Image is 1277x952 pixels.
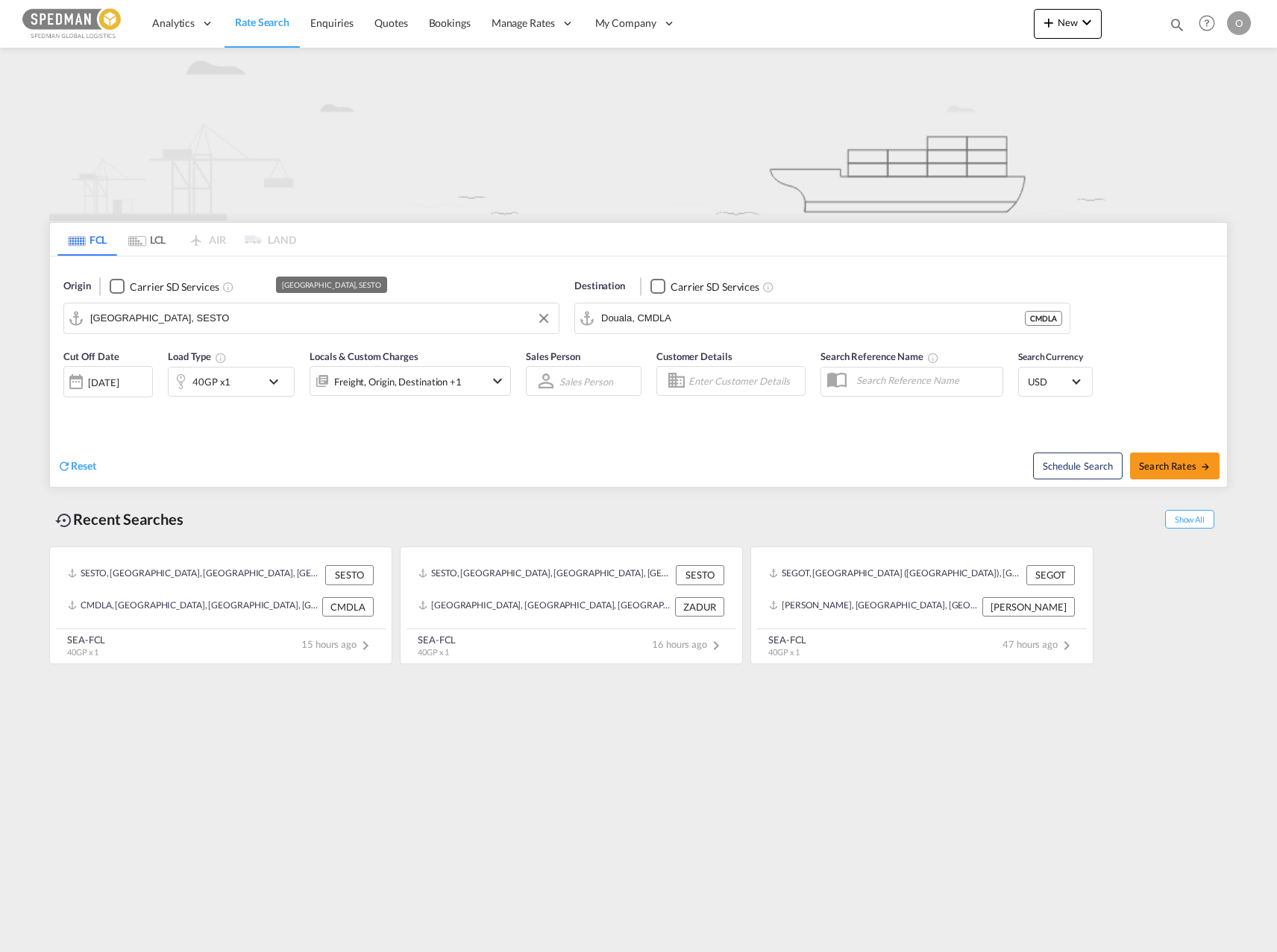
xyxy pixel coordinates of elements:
[57,223,117,256] md-tab-item: FCL
[110,279,219,294] md-checkbox: Checkbox No Ink
[282,277,381,293] div: [GEOGRAPHIC_DATA], SESTO
[652,638,725,650] span: 16 hours ago
[50,256,1227,487] div: Origin Checkbox No InkUnchecked: Search for CY (Container Yard) services for all selected carrier...
[688,370,800,392] input: Enter Customer Details
[676,565,724,584] div: SESTO
[310,366,511,396] div: Freight Origin Destination Factory Stuffingicon-chevron-down
[334,371,462,392] div: Freight Origin Destination Factory Stuffing
[595,16,656,31] span: My Company
[1058,637,1076,655] md-icon: icon-chevron-right
[1130,453,1220,479] button: Search Ratesicon-arrow-right
[1078,13,1096,31] md-icon: icon-chevron-down
[1169,16,1185,33] md-icon: icon-magnify
[67,633,105,646] div: SEA-FCL
[64,303,559,333] md-input-container: Stockholm, SESTO
[574,279,625,294] span: Destination
[301,638,374,650] span: 15 hours ago
[671,280,759,294] div: Carrier SD Services
[168,350,227,362] span: Load Type
[429,16,471,29] span: Bookings
[325,565,374,584] div: SESTO
[68,565,321,584] div: SESTO, Stockholm, Sweden, Northern Europe, Europe
[418,633,456,646] div: SEA-FCL
[63,350,119,362] span: Cut Off Date
[49,502,189,536] div: Recent Searches
[400,546,743,664] recent-search-card: SESTO, [GEOGRAPHIC_DATA], [GEOGRAPHIC_DATA], [GEOGRAPHIC_DATA], [GEOGRAPHIC_DATA] SESTO[GEOGRAPHI...
[63,366,153,397] div: [DATE]
[1040,16,1096,28] span: New
[117,223,177,256] md-tab-item: LCL
[168,367,295,397] div: 40GP x1icon-chevron-down
[1040,13,1058,31] md-icon: icon-plus 400-fg
[1034,9,1102,39] button: icon-plus 400-fgNewicon-chevron-down
[68,597,319,617] div: CMDLA, Douala, Cameroon, Central Africa, Africa
[235,16,289,28] span: Rate Search
[849,369,1003,391] input: Search Reference Name
[1227,11,1251,35] div: O
[1194,10,1220,36] span: Help
[1169,16,1185,39] div: icon-magnify
[1028,375,1070,388] span: USD
[418,597,671,617] div: ZADUR, Durban, South Africa, Southern Africa, Africa
[982,597,1075,617] div: [PERSON_NAME]
[762,281,774,293] md-icon: Unchecked: Search for CY (Container Yard) services for all selected carriers.Checked : Search for...
[57,223,296,256] md-pagination-wrapper: Use the left and right arrow keys to navigate between tabs
[357,637,374,655] md-icon: icon-chevron-right
[927,352,939,364] md-icon: Your search will be saved by the below given name
[1026,371,1085,392] md-select: Select Currency: $ USDUnited States Dollar
[1139,460,1211,472] span: Search Rates
[1200,461,1211,472] md-icon: icon-arrow-right
[192,371,230,392] div: 40GP x1
[322,597,374,617] div: CMDLA
[57,459,71,473] md-icon: icon-refresh
[489,372,506,390] md-icon: icon-chevron-down
[768,633,806,646] div: SEA-FCL
[310,350,418,362] span: Locals & Custom Charges
[374,16,407,29] span: Quotes
[49,546,392,664] recent-search-card: SESTO, [GEOGRAPHIC_DATA], [GEOGRAPHIC_DATA], [GEOGRAPHIC_DATA], [GEOGRAPHIC_DATA] SESTOCMDLA, [GE...
[130,280,219,294] div: Carrier SD Services
[57,458,96,475] div: icon-refreshReset
[418,647,449,657] span: 40GP x 1
[1025,311,1062,326] div: CMDLA
[1165,510,1214,529] span: Show All
[558,371,615,392] md-select: Sales Person
[222,281,234,293] md-icon: Unchecked: Search for CY (Container Yard) services for all selected carriers.Checked : Search for...
[1026,565,1075,584] div: SEGOT
[492,16,555,31] span: Manage Rates
[656,350,732,362] span: Customer Details
[49,48,1228,221] img: new-FCL.png
[1033,453,1123,479] button: Note: By default Schedule search will only considerorigin ports, destination ports and cut off da...
[768,647,800,657] span: 40GP x 1
[67,647,98,657] span: 40GP x 1
[215,352,227,364] md-icon: Select multiple loads to view rates
[90,307,551,330] input: Search by Port
[265,373,290,391] md-icon: icon-chevron-down
[601,307,1025,330] input: Search by Port
[71,459,96,472] span: Reset
[63,396,75,416] md-datepicker: Select
[707,637,725,655] md-icon: icon-chevron-right
[650,279,759,294] md-checkbox: Checkbox No Ink
[1194,10,1227,37] div: Help
[575,303,1070,333] md-input-container: Douala, CMDLA
[88,376,119,389] div: [DATE]
[63,279,90,294] span: Origin
[533,307,555,330] button: Clear Input
[769,565,1023,584] div: SEGOT, Gothenburg (Goteborg), Sweden, Northern Europe, Europe
[750,546,1094,664] recent-search-card: SEGOT, [GEOGRAPHIC_DATA] ([GEOGRAPHIC_DATA]), [GEOGRAPHIC_DATA], [GEOGRAPHIC_DATA], [GEOGRAPHIC_D...
[55,511,73,529] md-icon: icon-backup-restore
[22,7,123,40] img: c12ca350ff1b11efb6b291369744d907.png
[821,350,939,362] span: Search Reference Name
[769,597,979,617] div: AOLAD, Luanda, Angola, Central Africa, Africa
[1018,351,1083,362] span: Search Currency
[310,16,354,29] span: Enquiries
[1003,638,1076,650] span: 47 hours ago
[675,597,724,617] div: ZADUR
[526,350,580,362] span: Sales Person
[152,16,195,31] span: Analytics
[418,565,672,584] div: SESTO, Stockholm, Sweden, Northern Europe, Europe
